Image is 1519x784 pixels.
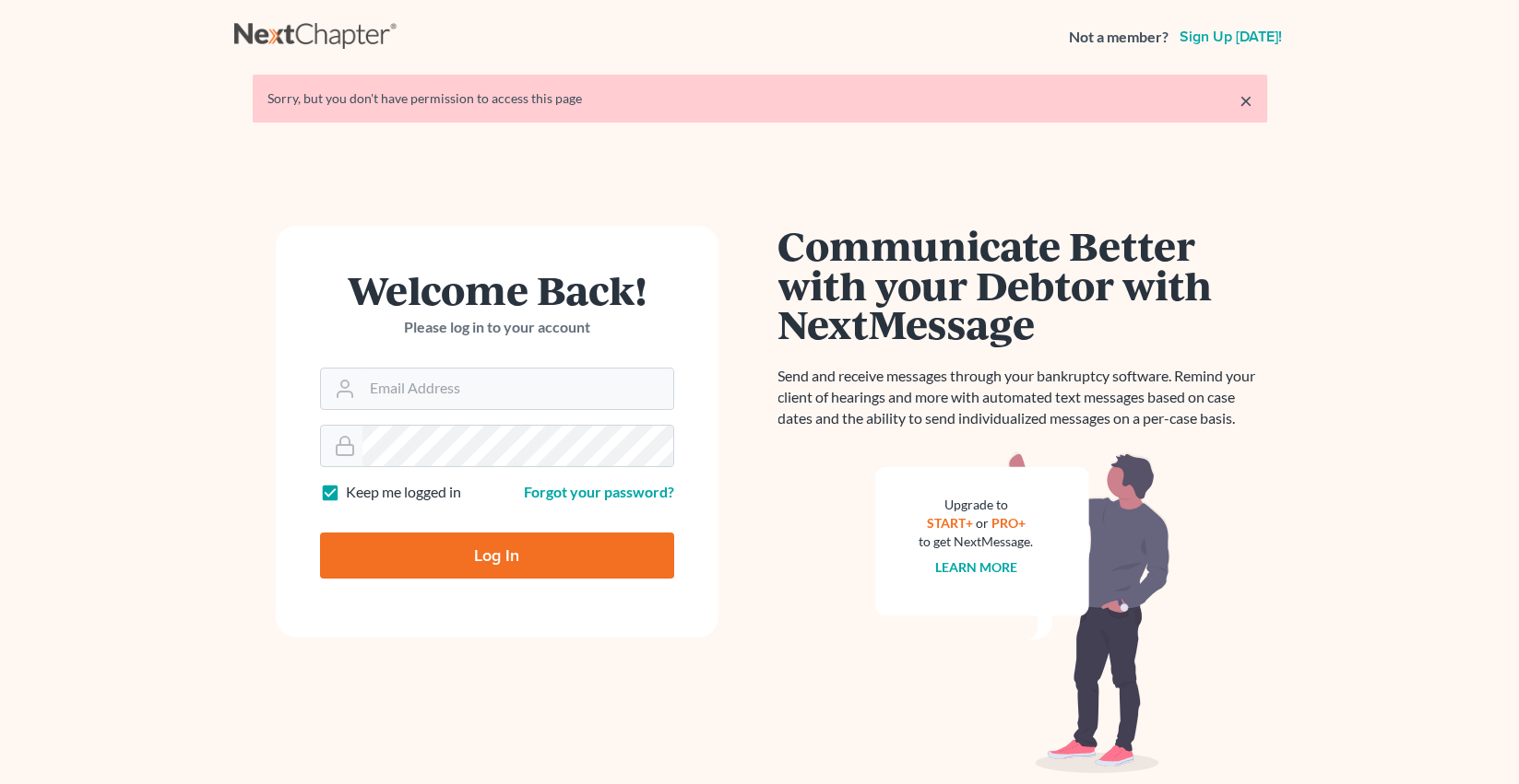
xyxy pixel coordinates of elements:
label: Keep me logged in [346,482,461,503]
p: Send and receive messages through your bankruptcy software. Remind your client of hearings and mo... [778,366,1267,429]
a: PRO+ [991,515,1026,531]
a: × [1240,89,1252,111]
h1: Communicate Better with your Debtor with NextMessage [778,226,1267,344]
a: Sign up [DATE]! [1176,29,1286,44]
h1: Welcome Back! [320,270,674,310]
div: Sorry, but you don't have permission to access this page [267,89,1252,108]
input: Email Address [362,369,673,409]
a: Forgot your password? [524,483,674,500]
p: Please log in to your account [320,317,674,338]
span: or [976,515,989,531]
img: nextmessage_bg-59042aed3d76b12b5cd301f8e5b87938c9018125f34e5fa2b7a6b67550977c72.svg [875,451,1170,774]
a: Learn more [935,559,1017,575]
div: to get NextMessage. [920,532,1034,551]
strong: Not a member? [1069,27,1169,48]
input: Log In [320,532,674,579]
a: START+ [927,515,973,531]
div: Upgrade to [920,496,1034,514]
